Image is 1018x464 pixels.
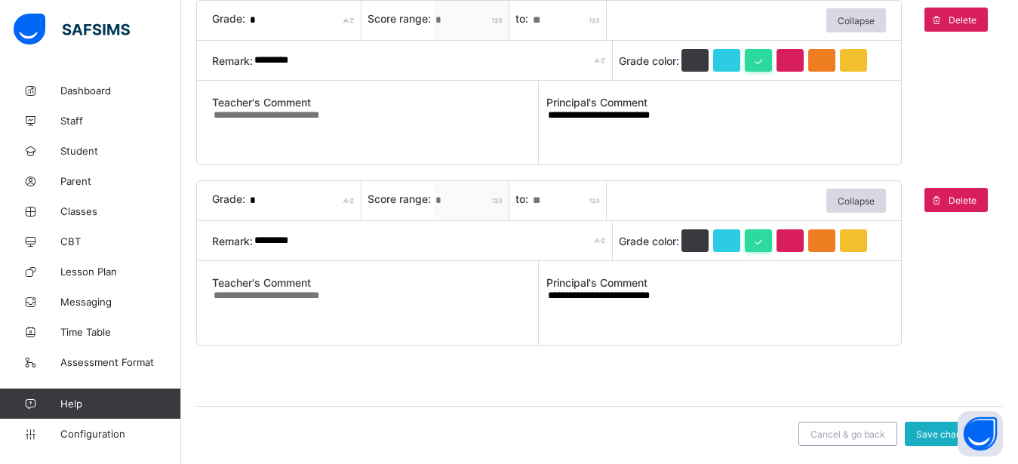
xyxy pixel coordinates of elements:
[958,411,1003,456] button: Open asap
[949,195,976,206] span: Delete
[60,145,181,157] span: Student
[546,276,886,289] span: Principal's Comment
[60,115,181,127] span: Staff
[515,12,531,25] span: to:
[619,235,679,247] span: Grade color:
[212,235,253,247] span: Remark:
[949,14,976,26] span: Delete
[60,398,180,410] span: Help
[546,96,886,109] span: Principal's Comment
[212,96,538,109] span: Teacher's Comment
[838,195,875,207] span: Collapse
[619,54,679,67] span: Grade color:
[368,192,434,205] span: Score range:
[368,12,434,25] span: Score range:
[212,192,248,205] span: Grade:
[212,276,538,289] span: Teacher's Comment
[515,192,531,205] span: to:
[60,326,181,338] span: Time Table
[60,175,181,187] span: Parent
[60,356,181,368] span: Assessment Format
[60,235,181,247] span: CBT
[60,205,181,217] span: Classes
[60,296,181,308] span: Messaging
[916,429,976,440] span: Save changes
[212,12,248,25] span: Grade:
[810,429,885,440] span: Cancel & go back
[60,85,181,97] span: Dashboard
[60,428,180,440] span: Configuration
[14,14,130,45] img: safsims
[838,15,875,26] span: Collapse
[60,266,181,278] span: Lesson Plan
[212,54,253,67] span: Remark:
